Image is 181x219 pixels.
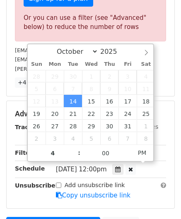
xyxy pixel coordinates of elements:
span: Mon [46,62,64,67]
span: October 7, 2025 [64,82,82,95]
span: October 11, 2025 [137,82,155,95]
strong: Unsubscribe [15,182,56,189]
span: October 18, 2025 [137,95,155,107]
span: October 5, 2025 [28,82,46,95]
span: October 15, 2025 [82,95,100,107]
span: October 24, 2025 [118,107,137,120]
small: [EMAIL_ADDRESS][DOMAIN_NAME] [15,47,107,53]
span: Fri [118,62,137,67]
span: October 12, 2025 [28,95,46,107]
a: Copy unsubscribe link [56,192,130,199]
span: October 27, 2025 [46,120,64,132]
strong: Tracking [15,124,43,130]
iframe: Chat Widget [140,179,181,219]
small: [EMAIL_ADDRESS][DOMAIN_NAME] [15,56,107,63]
span: October 3, 2025 [118,70,137,82]
span: Sun [28,62,46,67]
input: Year [98,48,128,55]
span: Tue [64,62,82,67]
span: Sat [137,62,155,67]
input: Minute [80,145,131,161]
span: October 14, 2025 [64,95,82,107]
span: October 30, 2025 [100,120,118,132]
span: October 22, 2025 [82,107,100,120]
span: October 1, 2025 [82,70,100,82]
strong: Schedule [15,165,45,172]
span: November 7, 2025 [118,132,137,144]
span: October 2, 2025 [100,70,118,82]
span: Thu [100,62,118,67]
span: October 29, 2025 [82,120,100,132]
span: October 6, 2025 [46,82,64,95]
span: November 1, 2025 [137,120,155,132]
span: October 13, 2025 [46,95,64,107]
span: Click to toggle [131,144,154,161]
label: Add unsubscribe link [65,181,125,190]
h5: Advanced [15,109,166,118]
div: Or you can use a filter (see "Advanced" below) to reduce the number of rows [24,13,157,32]
span: November 8, 2025 [137,132,155,144]
span: October 8, 2025 [82,82,100,95]
span: October 21, 2025 [64,107,82,120]
span: October 25, 2025 [137,107,155,120]
span: November 6, 2025 [100,132,118,144]
span: Wed [82,62,100,67]
small: [PERSON_NAME][EMAIL_ADDRESS][DOMAIN_NAME] [15,66,151,72]
span: October 19, 2025 [28,107,46,120]
span: September 28, 2025 [28,70,46,82]
span: October 26, 2025 [28,120,46,132]
span: October 4, 2025 [137,70,155,82]
span: September 30, 2025 [64,70,82,82]
span: October 31, 2025 [118,120,137,132]
a: +47 more [15,77,50,88]
span: November 3, 2025 [46,132,64,144]
span: October 9, 2025 [100,82,118,95]
span: November 2, 2025 [28,132,46,144]
span: September 29, 2025 [46,70,64,82]
span: : [78,144,80,161]
span: October 17, 2025 [118,95,137,107]
input: Hour [28,145,78,161]
span: October 28, 2025 [64,120,82,132]
span: October 16, 2025 [100,95,118,107]
span: [DATE] 12:00pm [56,166,107,173]
span: October 10, 2025 [118,82,137,95]
span: October 23, 2025 [100,107,118,120]
strong: Filters [15,149,36,156]
span: November 4, 2025 [64,132,82,144]
span: October 20, 2025 [46,107,64,120]
span: November 5, 2025 [82,132,100,144]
